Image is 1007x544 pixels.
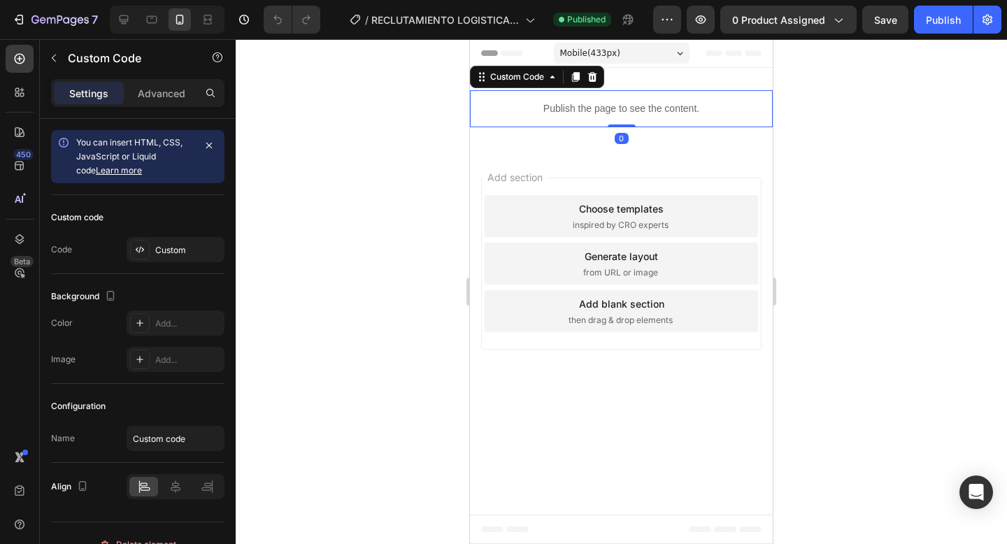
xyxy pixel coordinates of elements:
div: Image [51,353,76,366]
p: Settings [69,86,108,101]
p: Custom Code [68,50,187,66]
div: Add... [155,354,221,366]
div: 450 [13,149,34,160]
button: 7 [6,6,104,34]
div: Add... [155,317,221,330]
div: Custom code [51,211,103,224]
div: Beta [10,256,34,267]
span: You can insert HTML, CSS, JavaScript or Liquid code [76,137,183,176]
div: Color [51,317,73,329]
div: Open Intercom Messenger [959,475,993,509]
span: RECLUTAMIENTO LOGISTICA COD [371,13,520,27]
button: Publish [914,6,973,34]
div: Align [51,478,91,496]
div: Code [51,243,72,256]
a: Learn more [96,165,142,176]
div: Configuration [51,400,106,413]
p: 7 [92,11,98,28]
span: Save [874,14,897,26]
div: Publish [926,13,961,27]
div: Name [51,432,75,445]
button: 0 product assigned [720,6,857,34]
div: Background [51,287,119,306]
span: 0 product assigned [732,13,825,27]
iframe: Design area [470,39,773,544]
div: Undo/Redo [264,6,320,34]
span: Published [567,13,606,26]
button: Save [862,6,908,34]
span: / [365,13,369,27]
div: Custom [155,244,221,257]
p: Advanced [138,86,185,101]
